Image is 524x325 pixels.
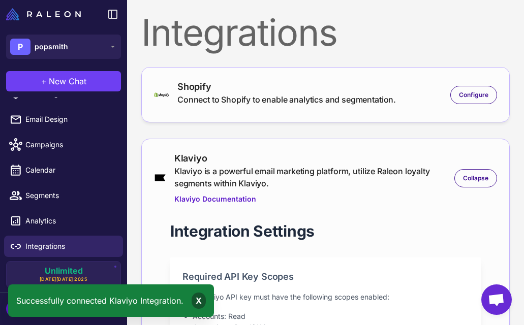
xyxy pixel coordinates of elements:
[25,190,115,201] span: Segments
[141,14,510,51] div: Integrations
[6,8,85,20] a: Raleon Logo
[4,210,123,232] a: Analytics
[6,35,121,59] button: Ppopsmith
[4,109,123,130] a: Email Design
[25,241,115,252] span: Integrations
[170,221,315,241] h1: Integration Settings
[25,139,115,150] span: Campaigns
[35,41,68,52] span: popsmith
[174,165,454,189] div: Klaviyo is a powerful email marketing platform, utilize Raleon loyalty segments within Klaviyo.
[25,165,115,176] span: Calendar
[6,71,121,91] button: +New Chat
[174,193,454,205] a: Klaviyo Documentation
[40,276,88,283] span: [DATE][DATE] 2025
[182,270,469,283] h2: Required API Key Scopes
[25,114,115,125] span: Email Design
[481,284,512,315] div: Open chat
[6,8,81,20] img: Raleon Logo
[10,39,30,55] div: P
[177,80,396,93] div: Shopify
[4,159,123,181] a: Calendar
[174,151,454,165] div: Klaviyo
[25,215,115,226] span: Analytics
[463,174,488,183] span: Collapse
[192,292,206,309] div: X
[154,174,166,183] img: klaviyo.png
[8,284,214,317] div: Successfully connected Klaviyo Integration.
[4,185,123,206] a: Segments
[4,236,123,257] a: Integrations
[41,75,47,87] span: +
[177,93,396,106] div: Connect to Shopify to enable analytics and segmentation.
[459,90,488,100] span: Configure
[6,301,26,317] div: MV
[4,134,123,155] a: Campaigns
[45,267,83,275] span: Unlimited
[193,311,469,322] li: Accounts: Read
[182,291,469,303] p: Your Klaviyo API key must have the following scopes enabled:
[49,75,86,87] span: New Chat
[154,92,169,97] img: shopify-logo-primary-logo-456baa801ee66a0a435671082365958316831c9960c480451dd0330bcdae304f.svg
